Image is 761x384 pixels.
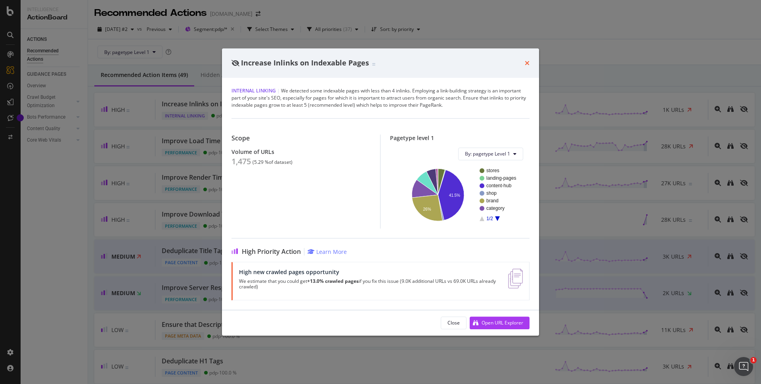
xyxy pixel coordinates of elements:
[449,193,460,198] text: 41.5%
[242,248,301,255] span: High Priority Action
[458,148,523,160] button: By: pagetype Level 1
[447,319,460,326] div: Close
[239,269,499,275] div: High new crawled pages opportunity
[734,357,753,376] iframe: Intercom live chat
[231,148,371,155] div: Volume of URLs
[239,278,499,290] p: We estimate that you could get if you fix this issue (9.0K additional URLs vs 69.0K URLs already ...
[423,207,431,211] text: 26%
[486,168,499,173] text: stores
[231,87,276,94] span: Internal Linking
[470,317,530,329] button: Open URL Explorer
[486,190,497,196] text: shop
[316,248,347,255] div: Learn More
[486,216,493,221] text: 1/2
[486,183,512,188] text: content-hub
[307,278,359,284] strong: +13.0% crawled pages
[231,60,239,66] div: eye-slash
[486,205,505,211] text: category
[508,269,523,288] img: e5DMFwAAAABJRU5ErkJggg==
[482,319,523,326] div: Open URL Explorer
[390,134,530,141] div: Pagetype level 1
[486,175,516,181] text: landing-pages
[441,317,467,329] button: Close
[252,159,293,165] div: ( 5.29 % of dataset )
[372,63,375,65] img: Equal
[525,58,530,68] div: times
[231,134,371,142] div: Scope
[241,58,369,67] span: Increase Inlinks on Indexable Pages
[277,87,280,94] span: |
[465,150,510,157] span: By: pagetype Level 1
[231,157,251,166] div: 1,475
[486,198,499,204] text: brand
[231,87,530,109] div: We detected some indexable pages with less than 4 inlinks. Employing a link-building strategy is ...
[308,248,347,255] a: Learn More
[222,48,539,336] div: modal
[396,167,523,222] svg: A chart.
[750,357,757,363] span: 1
